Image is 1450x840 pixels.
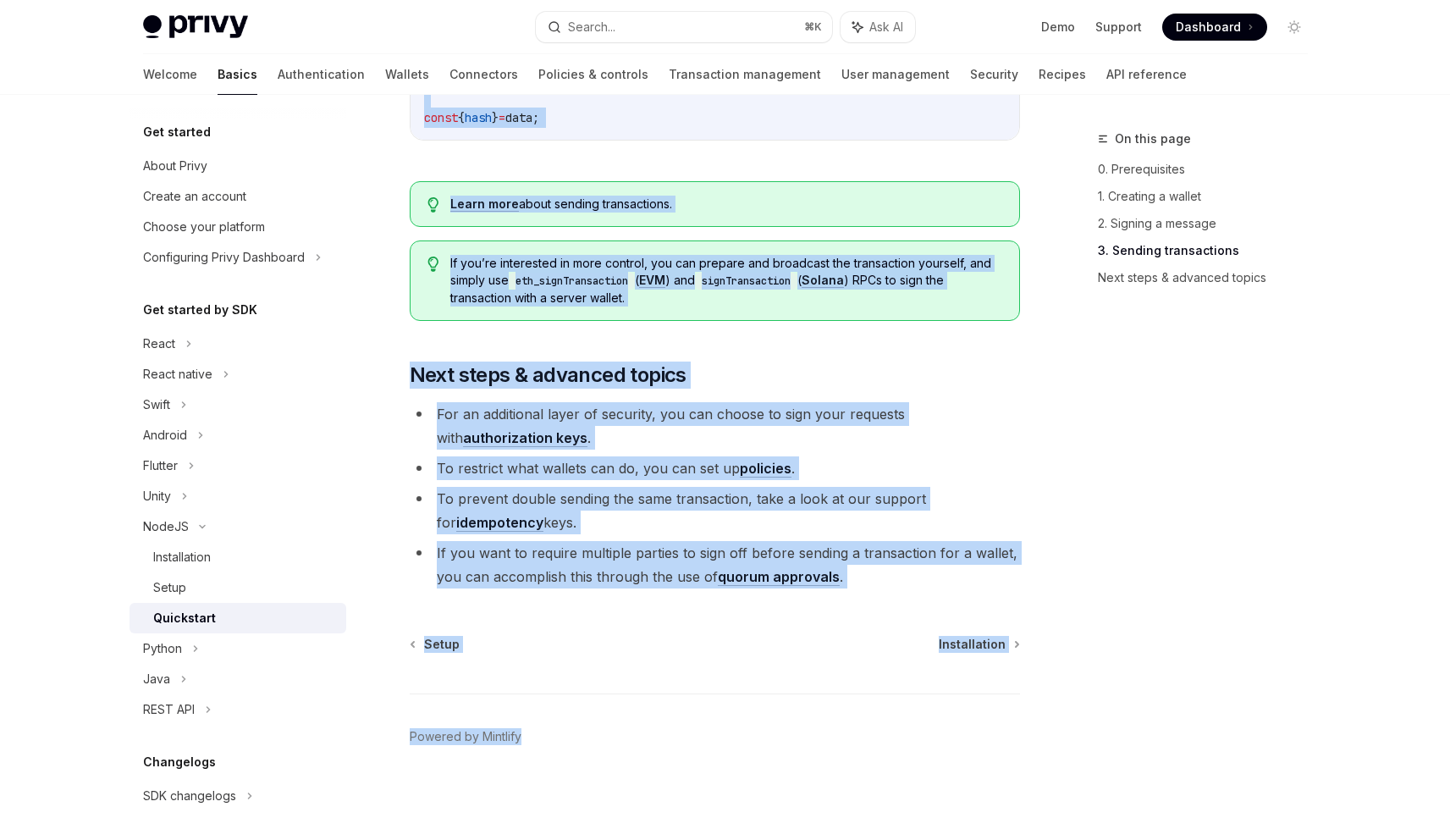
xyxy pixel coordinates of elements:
[538,54,648,95] a: Policies & controls
[278,54,365,95] a: Authentication
[410,541,1020,589] li: If you want to require multiple parties to sign off before sending a transaction for a wallet, yo...
[740,460,791,478] a: policies
[939,636,1018,653] a: Installation
[458,110,465,125] span: {
[143,186,246,207] div: Create an account
[410,402,1020,450] li: For an additional layer of security, you can choose to sign your requests with .
[841,54,950,95] a: User management
[143,486,171,506] div: Unity
[130,151,346,181] a: About Privy
[456,514,543,532] a: idempotency
[143,247,305,268] div: Configuring Privy Dashboard
[939,636,1006,653] span: Installation
[143,752,216,772] h5: Changelogs
[385,54,429,95] a: Wallets
[1095,19,1142,36] a: Support
[424,110,458,125] span: const
[869,19,903,36] span: Ask AI
[1098,183,1321,210] a: 1. Creating a wallet
[1098,237,1321,264] a: 3. Sending transactions
[802,273,844,288] a: Solana
[143,425,187,445] div: Android
[143,300,257,320] h5: Get started by SDK
[143,156,207,176] div: About Privy
[639,273,665,288] a: EVM
[465,110,492,125] span: hash
[1162,14,1267,41] a: Dashboard
[449,54,518,95] a: Connectors
[153,608,216,628] div: Quickstart
[130,181,346,212] a: Create an account
[450,196,1001,213] span: about sending transactions.
[410,362,686,389] span: Next steps & advanced topics
[143,517,189,537] div: NodeJS
[463,429,587,447] a: authorization keys
[130,572,346,603] a: Setup
[492,110,499,125] span: }
[410,487,1020,534] li: To prevent double sending the same transaction, take a look at our support for keys.
[1281,14,1308,41] button: Toggle dark mode
[509,273,635,290] code: eth_signTransaction
[505,110,532,125] span: data
[130,212,346,242] a: Choose your platform
[130,542,346,572] a: Installation
[143,122,211,142] h5: Get started
[143,699,195,720] div: REST API
[424,636,460,653] span: Setup
[804,20,822,34] span: ⌘ K
[130,603,346,633] a: Quickstart
[143,669,170,689] div: Java
[427,257,439,272] svg: Tip
[1098,210,1321,237] a: 2. Signing a message
[669,54,821,95] a: Transaction management
[1041,19,1075,36] a: Demo
[450,196,519,212] a: Learn more
[143,638,182,659] div: Python
[143,217,265,237] div: Choose your platform
[143,364,212,384] div: React native
[499,110,505,125] span: =
[536,12,832,42] button: Search...⌘K
[1039,54,1086,95] a: Recipes
[1098,156,1321,183] a: 0. Prerequisites
[427,197,439,213] svg: Tip
[695,273,797,290] code: signTransaction
[718,568,840,586] a: quorum approvals
[970,54,1018,95] a: Security
[143,786,236,806] div: SDK changelogs
[153,547,211,567] div: Installation
[153,577,186,598] div: Setup
[143,15,248,39] img: light logo
[450,255,1001,307] span: If you’re interested in more control, you can prepare and broadcast the transaction yourself, and...
[532,110,539,125] span: ;
[218,54,257,95] a: Basics
[841,12,915,42] button: Ask AI
[143,456,178,476] div: Flutter
[143,395,170,415] div: Swift
[1115,129,1191,149] span: On this page
[143,54,197,95] a: Welcome
[568,17,615,37] div: Search...
[143,334,175,354] div: React
[410,456,1020,480] li: To restrict what wallets can do, you can set up .
[1176,19,1241,36] span: Dashboard
[410,728,521,745] a: Powered by Mintlify
[1106,54,1187,95] a: API reference
[1098,264,1321,291] a: Next steps & advanced topics
[411,636,460,653] a: Setup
